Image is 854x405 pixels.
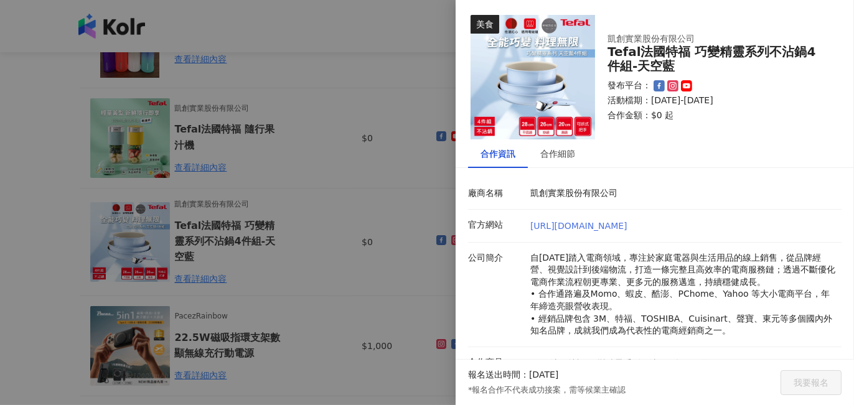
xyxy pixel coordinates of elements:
a: [URL][DOMAIN_NAME] [530,221,627,231]
div: 美食 [471,15,499,34]
p: $3,690 [712,358,743,370]
p: 合作金額： $0 起 [608,109,827,122]
p: 合作商品 [468,356,524,369]
p: 活動檔期：[DATE]-[DATE] [608,95,827,107]
p: *報名合作不代表成功接案，需等候業主確認 [468,384,626,396]
div: 凱創實業股份有限公司 [608,33,807,45]
button: 我要報名 [781,370,842,395]
div: 合作資訊 [481,147,515,161]
p: 凱創實業股份有限公司 [530,187,835,200]
p: 自[DATE]踏入電商領域，專注於家庭電器與生活用品的線上銷售，從品牌經營、視覺設計到後端物流，打造一條完整且高效率的電商服務鏈；透過不斷優化電商作業流程朝更專業、更多元的服務邁進，持續穩健成長... [530,252,835,337]
a: Tefal法國特福 巧變精靈系列不沾鍋4件組 開團 [530,358,710,370]
p: 報名送出時間：[DATE] [468,369,558,381]
img: Tefal法國特福 巧變精靈系列不沾鍋4件組 開團 [471,15,595,139]
p: 公司簡介 [468,252,524,264]
p: 發布平台： [608,80,651,92]
div: 合作細節 [540,147,575,161]
p: 官方網站 [468,219,524,231]
div: Tefal法國特福 巧變精靈系列不沾鍋4件組-天空藍 [608,45,827,73]
p: 廠商名稱 [468,187,524,200]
